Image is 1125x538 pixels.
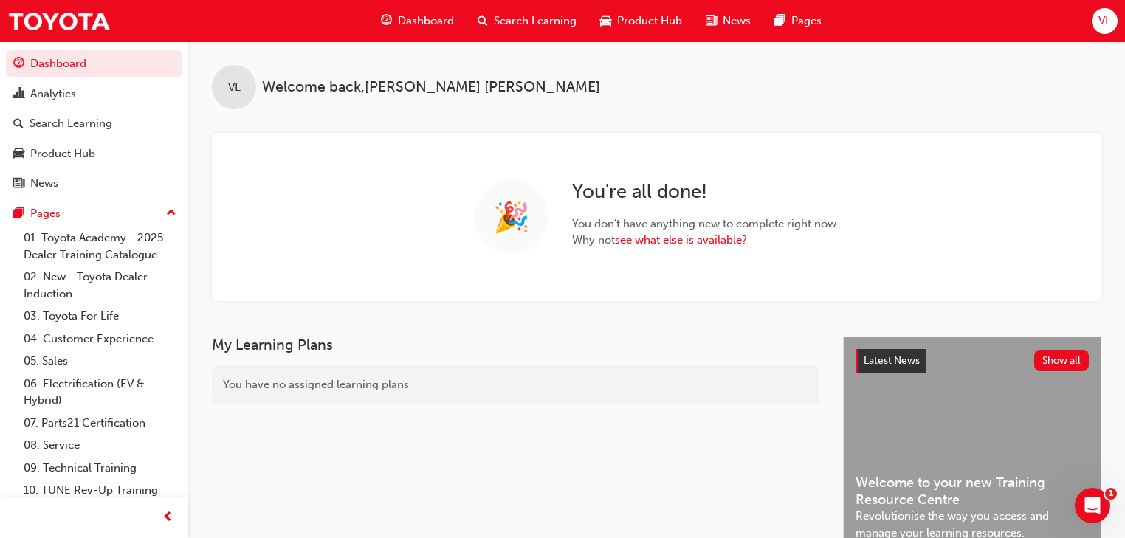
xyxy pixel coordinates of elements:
div: Analytics [30,86,76,103]
span: Welcome to your new Training Resource Centre [856,475,1089,508]
span: Welcome back , [PERSON_NAME] [PERSON_NAME] [262,79,600,96]
a: 06. Electrification (EV & Hybrid) [18,373,182,412]
a: 01. Toyota Academy - 2025 Dealer Training Catalogue [18,227,182,266]
span: news-icon [706,12,717,30]
a: car-iconProduct Hub [588,6,694,36]
div: You have no assigned learning plans [212,365,819,404]
a: 04. Customer Experience [18,328,182,351]
span: 1 [1105,488,1117,500]
a: 08. Service [18,434,182,457]
span: search-icon [13,117,24,131]
div: Product Hub [30,145,95,162]
span: Why not [572,232,839,249]
span: Latest News [864,354,920,367]
span: car-icon [13,148,24,161]
a: 02. New - Toyota Dealer Induction [18,266,182,305]
a: Dashboard [6,50,182,77]
button: DashboardAnalyticsSearch LearningProduct HubNews [6,47,182,200]
div: News [30,175,58,192]
a: Latest NewsShow all [856,349,1089,373]
span: chart-icon [13,88,24,101]
span: 🎉 [493,209,530,226]
div: Search Learning [30,115,112,132]
a: News [6,170,182,197]
a: search-iconSearch Learning [466,6,588,36]
span: Dashboard [398,13,454,30]
span: Pages [791,13,822,30]
span: VL [228,79,241,96]
a: pages-iconPages [763,6,833,36]
button: Pages [6,200,182,227]
span: guage-icon [13,58,24,71]
a: news-iconNews [694,6,763,36]
span: You don ' t have anything new to complete right now. [572,215,839,232]
a: guage-iconDashboard [369,6,466,36]
button: Show all [1034,350,1090,371]
span: news-icon [13,177,24,190]
a: 05. Sales [18,350,182,373]
span: pages-icon [13,207,24,221]
a: 10. TUNE Rev-Up Training [18,479,182,502]
iframe: Intercom live chat [1075,488,1110,523]
h3: My Learning Plans [212,337,819,354]
a: Product Hub [6,140,182,168]
a: 09. Technical Training [18,457,182,480]
a: see what else is available? [615,233,747,246]
span: VL [1098,13,1111,30]
h2: You ' re all done! [572,180,839,204]
span: car-icon [600,12,611,30]
span: News [723,13,751,30]
span: guage-icon [381,12,392,30]
a: 03. Toyota For Life [18,305,182,328]
a: Search Learning [6,110,182,137]
span: Search Learning [494,13,577,30]
span: Product Hub [617,13,682,30]
a: 07. Parts21 Certification [18,412,182,435]
div: Pages [30,205,61,222]
span: up-icon [166,204,176,223]
span: prev-icon [162,508,173,527]
img: Trak [7,4,111,38]
span: search-icon [478,12,488,30]
button: VL [1092,8,1118,34]
span: pages-icon [774,12,785,30]
a: Analytics [6,80,182,108]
